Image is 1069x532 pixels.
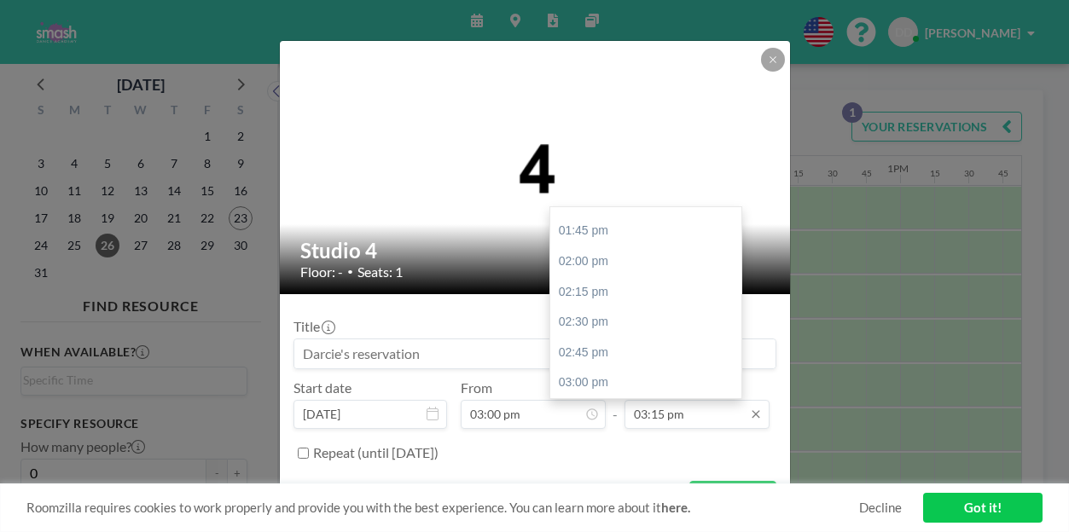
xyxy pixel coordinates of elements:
[293,318,334,335] label: Title
[313,444,439,461] label: Repeat (until [DATE])
[661,500,690,515] a: here.
[550,307,741,338] div: 02:30 pm
[550,277,741,308] div: 02:15 pm
[689,481,776,511] button: BOOK NOW
[280,126,792,209] img: 537.png
[923,493,1043,523] a: Got it!
[550,338,741,368] div: 02:45 pm
[300,238,771,263] h2: Studio 4
[550,246,741,277] div: 02:00 pm
[859,500,902,516] a: Decline
[461,379,492,396] label: From
[26,500,859,516] span: Roomzilla requires cookies to work properly and provide you with the best experience. You can lea...
[300,263,343,280] span: Floor: -
[550,216,741,246] div: 01:45 pm
[613,385,618,423] span: -
[357,263,403,280] span: Seats: 1
[294,339,776,368] input: Darcie's reservation
[293,379,351,396] label: Start date
[347,265,353,278] span: •
[550,367,741,398] div: 03:00 pm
